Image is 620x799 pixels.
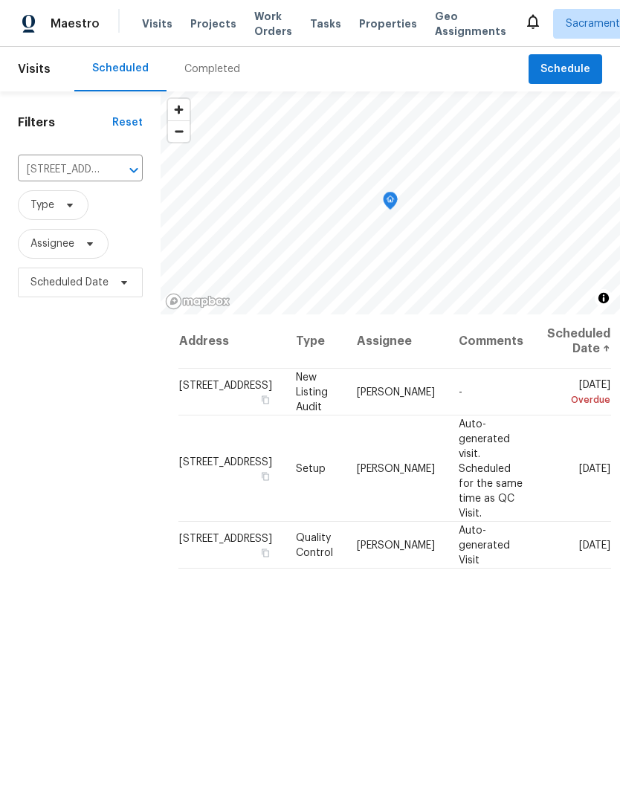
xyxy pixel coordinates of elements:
span: [DATE] [579,540,610,550]
button: Copy Address [259,546,272,559]
th: Type [284,314,345,369]
span: Toggle attribution [599,290,608,306]
span: Visits [142,16,172,31]
span: Maestro [51,16,100,31]
button: Zoom in [168,99,190,120]
span: Quality Control [296,532,333,557]
span: Projects [190,16,236,31]
span: [PERSON_NAME] [357,540,435,550]
span: [DATE] [579,463,610,473]
span: Tasks [310,19,341,29]
span: Geo Assignments [435,9,506,39]
span: Schedule [540,60,590,79]
span: Auto-generated visit. Scheduled for the same time as QC Visit. [459,418,523,518]
div: Map marker [383,192,398,215]
button: Zoom out [168,120,190,142]
span: [STREET_ADDRESS] [179,533,272,543]
span: [PERSON_NAME] [357,386,435,397]
span: Zoom out [168,121,190,142]
span: Work Orders [254,9,292,39]
span: New Listing Audit [296,372,328,412]
span: - [459,386,462,397]
button: Copy Address [259,469,272,482]
th: Address [178,314,284,369]
th: Assignee [345,314,447,369]
span: Properties [359,16,417,31]
span: [DATE] [547,379,610,407]
div: Completed [184,62,240,77]
div: Overdue [547,392,610,407]
span: Setup [296,463,326,473]
th: Scheduled Date ↑ [535,314,611,369]
button: Toggle attribution [595,289,613,307]
th: Comments [447,314,535,369]
button: Schedule [529,54,602,85]
span: [PERSON_NAME] [357,463,435,473]
span: [STREET_ADDRESS] [179,456,272,467]
a: Mapbox homepage [165,293,230,310]
button: Copy Address [259,392,272,406]
span: Scheduled Date [30,275,109,290]
h1: Filters [18,115,112,130]
span: [STREET_ADDRESS] [179,380,272,390]
input: Search for an address... [18,158,101,181]
span: Type [30,198,54,213]
span: Auto-generated Visit [459,525,510,565]
div: Reset [112,115,143,130]
div: Scheduled [92,61,149,76]
span: Assignee [30,236,74,251]
button: Open [123,160,144,181]
span: Visits [18,53,51,85]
